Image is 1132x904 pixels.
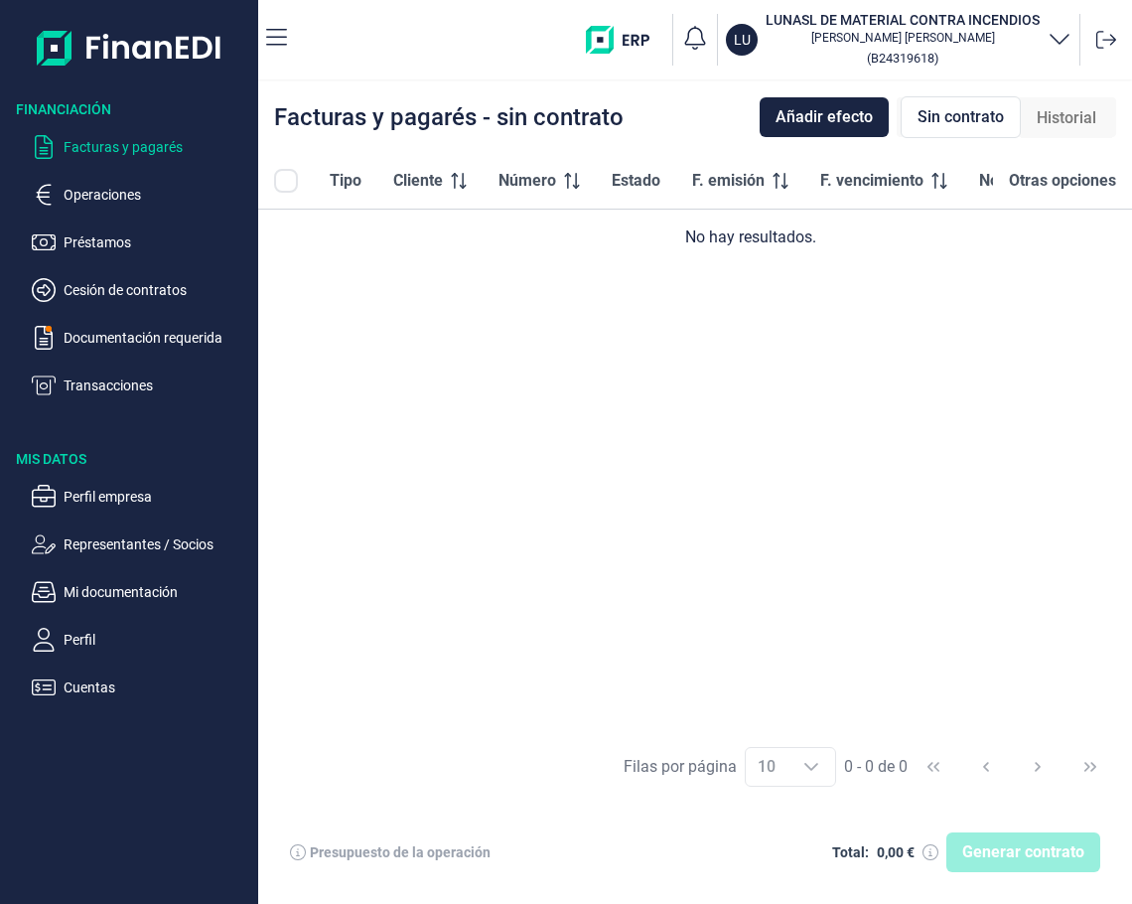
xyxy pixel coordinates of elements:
p: Operaciones [64,183,250,207]
p: Préstamos [64,230,250,254]
span: F. emisión [692,169,765,193]
button: Representantes / Socios [32,532,250,556]
div: Facturas y pagarés - sin contrato [274,105,624,129]
button: Previous Page [962,743,1010,791]
div: 0,00 € [877,844,915,860]
div: Sin contrato [901,96,1021,138]
div: All items unselected [274,169,298,193]
span: Número [498,169,556,193]
img: Logo de aplicación [37,16,222,79]
span: Cliente [393,169,443,193]
p: Documentación requerida [64,326,250,350]
p: Perfil empresa [64,485,250,509]
p: Facturas y pagarés [64,135,250,159]
p: Representantes / Socios [64,532,250,556]
div: Filas por página [624,755,737,779]
span: Estado [612,169,660,193]
div: Choose [787,748,835,786]
div: Presupuesto de la operación [310,844,491,860]
small: Copiar cif [867,51,938,66]
button: Last Page [1066,743,1114,791]
button: Cuentas [32,676,250,699]
button: Mi documentación [32,580,250,604]
button: Añadir efecto [760,97,889,137]
div: Historial [1021,98,1112,138]
h3: LUNASL DE MATERIAL CONTRA INCENDIOS [766,10,1040,30]
p: Cesión de contratos [64,278,250,302]
span: Otras opciones [1009,169,1116,193]
button: Next Page [1014,743,1061,791]
button: Facturas y pagarés [32,135,250,159]
span: Tipo [330,169,361,193]
p: Mi documentación [64,580,250,604]
button: Préstamos [32,230,250,254]
p: [PERSON_NAME] [PERSON_NAME] [766,30,1040,46]
span: F. vencimiento [820,169,923,193]
button: First Page [910,743,957,791]
button: Documentación requerida [32,326,250,350]
button: Perfil [32,628,250,652]
p: Perfil [64,628,250,652]
span: Nominal (€) [979,169,1063,193]
span: Historial [1037,106,1096,130]
span: Añadir efecto [776,105,873,129]
span: Sin contrato [918,105,1004,129]
button: LULUNASL DE MATERIAL CONTRA INCENDIOS[PERSON_NAME] [PERSON_NAME](B24319618) [726,10,1071,70]
button: Transacciones [32,374,250,397]
p: Cuentas [64,676,250,699]
button: Perfil empresa [32,485,250,509]
p: LU [734,30,751,50]
img: erp [586,26,664,54]
div: Total: [832,844,869,860]
button: Operaciones [32,183,250,207]
p: Transacciones [64,374,250,397]
span: 0 - 0 de 0 [844,759,908,775]
button: Cesión de contratos [32,278,250,302]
